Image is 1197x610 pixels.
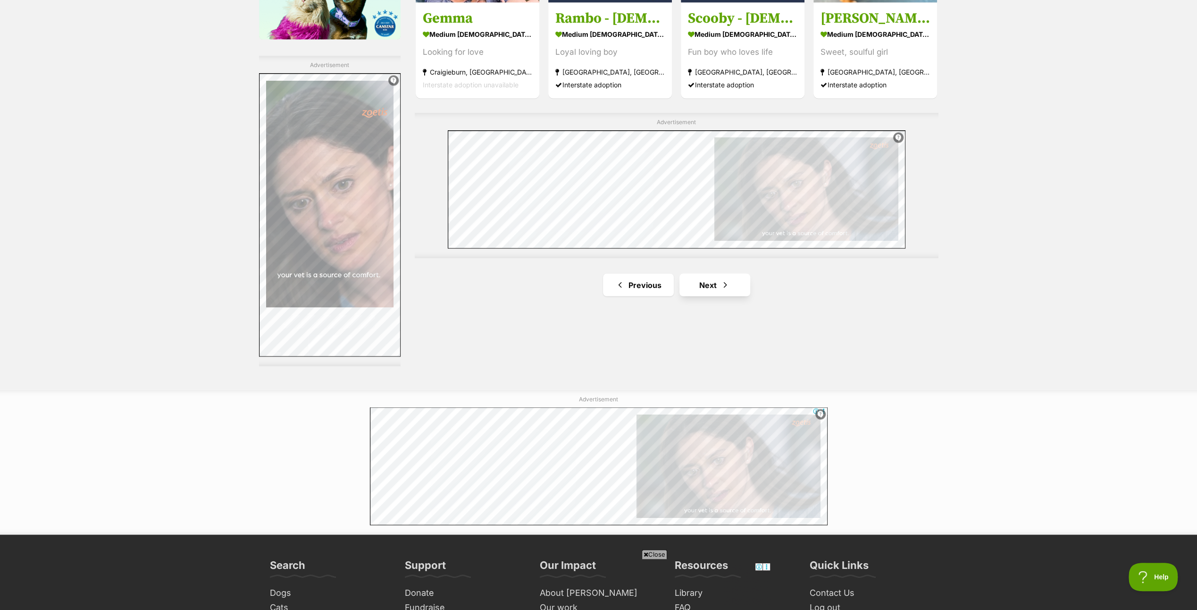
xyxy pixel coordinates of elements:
[427,563,770,605] iframe: Advertisement
[389,76,398,85] img: info.svg
[423,65,532,78] strong: Craigieburn, [GEOGRAPHIC_DATA]
[820,9,930,27] h3: [PERSON_NAME] - [DEMOGRAPHIC_DATA] Staffy X Mastiff
[688,9,797,27] h3: Scooby - [DEMOGRAPHIC_DATA] American Bulldog
[681,2,804,98] a: Scooby - [DEMOGRAPHIC_DATA] American Bulldog medium [DEMOGRAPHIC_DATA] Dog Fun boy who loves life...
[555,78,665,91] div: Interstate adoption
[270,558,305,577] h3: Search
[1129,563,1178,591] iframe: Help Scout Beacon - Open
[555,9,665,27] h3: Rambo - [DEMOGRAPHIC_DATA] Cattle Dog
[548,2,672,98] a: Rambo - [DEMOGRAPHIC_DATA] Cattle Dog medium [DEMOGRAPHIC_DATA] Dog Loyal loving boy [GEOGRAPHIC_...
[642,550,667,559] span: Close
[688,78,797,91] div: Interstate adoption
[423,45,532,58] div: Looking for love
[688,27,797,41] strong: medium [DEMOGRAPHIC_DATA] Dog
[806,585,931,600] a: Contact Us
[813,2,937,98] a: [PERSON_NAME] - [DEMOGRAPHIC_DATA] Staffy X Mastiff medium [DEMOGRAPHIC_DATA] Dog Sweet, soulful ...
[555,27,665,41] strong: medium [DEMOGRAPHIC_DATA] Dog
[820,27,930,41] strong: medium [DEMOGRAPHIC_DATA] Dog
[423,27,532,41] strong: medium [DEMOGRAPHIC_DATA] Dog
[259,56,401,366] div: Advertisement
[816,410,825,418] img: info.svg
[416,2,539,98] a: Gemma medium [DEMOGRAPHIC_DATA] Dog Looking for love Craigieburn, [GEOGRAPHIC_DATA] Interstate ad...
[415,113,938,258] div: Advertisement
[820,78,930,91] div: Interstate adoption
[679,273,750,296] a: Next page
[423,80,519,88] span: Interstate adoption unavailable
[894,133,903,142] img: info.svg
[266,585,392,600] a: Dogs
[415,273,938,296] nav: Pagination
[688,45,797,58] div: Fun boy who loves life
[820,65,930,78] strong: [GEOGRAPHIC_DATA], [GEOGRAPHIC_DATA]
[405,558,446,577] h3: Support
[423,9,532,27] h3: Gemma
[555,45,665,58] div: Loyal loving boy
[603,273,674,296] a: Previous page
[810,558,869,577] h3: Quick Links
[688,65,797,78] strong: [GEOGRAPHIC_DATA], [GEOGRAPHIC_DATA]
[555,65,665,78] strong: [GEOGRAPHIC_DATA], [GEOGRAPHIC_DATA]
[401,585,527,600] a: Donate
[820,45,930,58] div: Sweet, soulful girl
